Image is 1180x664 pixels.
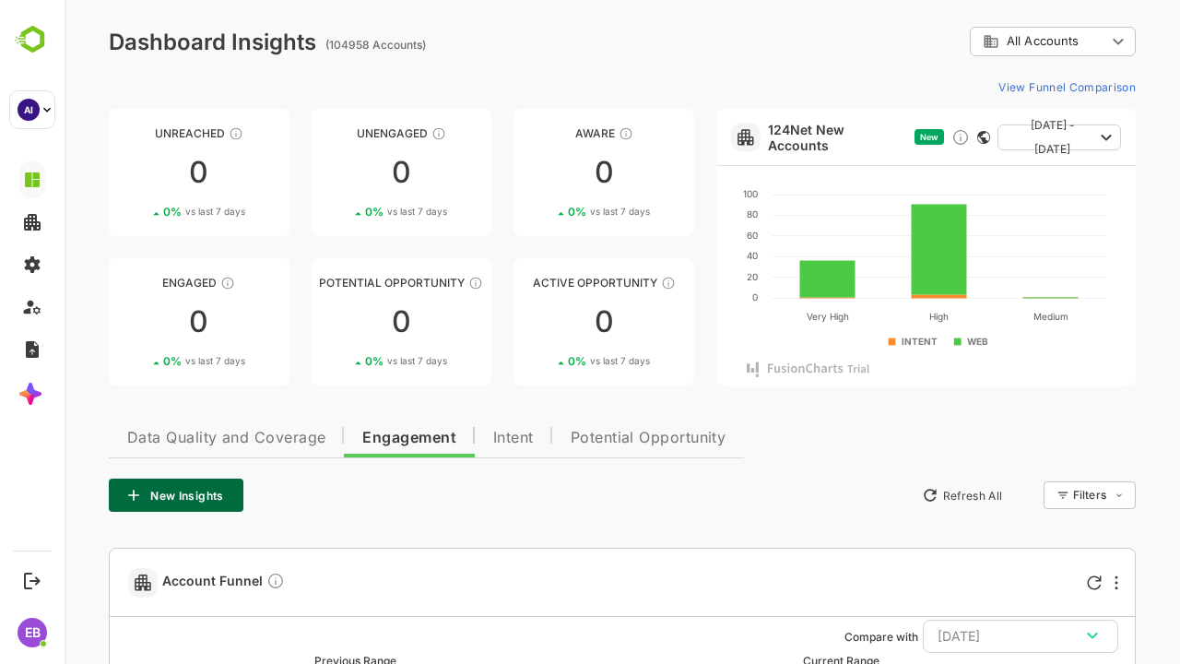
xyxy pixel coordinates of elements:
[247,158,428,187] div: 0
[969,311,1004,322] text: Medium
[247,109,428,236] a: UnengagedThese accounts have not shown enough engagement and need nurturing00%vs last 7 days
[164,126,179,141] div: These accounts have not been engaged with for a defined time period
[887,128,905,147] div: Discover new ICP-fit accounts showing engagement — via intent surges, anonymous website visits, L...
[323,354,383,368] span: vs last 7 days
[301,354,383,368] div: 0 %
[247,258,428,385] a: Potential OpportunityThese accounts are MQAs and can be passed on to Inside Sales00%vs last 7 days
[18,99,40,121] div: AI
[19,568,44,593] button: Logout
[404,276,419,290] div: These accounts are MQAs and can be passed on to Inside Sales
[678,188,693,199] text: 100
[18,618,47,647] div: EB
[742,311,785,323] text: Very High
[506,431,662,445] span: Potential Opportunity
[44,276,225,290] div: Engaged
[156,276,171,290] div: These accounts are warm, further nurturing would qualify them to MQAs
[44,258,225,385] a: EngagedThese accounts are warm, further nurturing would qualify them to MQAs00%vs last 7 days
[449,276,630,290] div: Active Opportunity
[503,354,585,368] div: 0 %
[449,158,630,187] div: 0
[596,276,611,290] div: These accounts have open opportunities which might be at any of the Sales Stages
[688,291,693,302] text: 0
[247,126,428,140] div: Unengaged
[449,258,630,385] a: Active OpportunityThese accounts have open opportunities which might be at any of the Sales Stage...
[301,205,383,219] div: 0 %
[525,205,585,219] span: vs last 7 days
[913,131,926,144] div: This card does not support filter and segments
[9,22,56,57] img: BambooboxLogoMark.f1c84d78b4c51b1a7b5f700c9845e183.svg
[855,132,874,142] span: New
[44,158,225,187] div: 0
[44,29,252,55] div: Dashboard Insights
[1007,479,1071,512] div: Filters
[429,431,469,445] span: Intent
[44,126,225,140] div: Unreached
[905,24,1071,60] div: All Accounts
[99,205,181,219] div: 0 %
[44,109,225,236] a: UnreachedThese accounts have not been engaged with for a defined time period00%vs last 7 days
[44,307,225,337] div: 0
[449,307,630,337] div: 0
[1009,488,1042,502] div: Filters
[503,205,585,219] div: 0 %
[261,38,367,52] ag: (104958 Accounts)
[525,354,585,368] span: vs last 7 days
[202,572,220,593] div: Compare Funnel to any previous dates, and click on any plot in the current funnel to view the det...
[247,307,428,337] div: 0
[1022,575,1037,590] div: Refresh
[1050,575,1054,590] div: More
[682,208,693,219] text: 80
[926,72,1071,101] button: View Funnel Comparison
[873,624,1039,648] div: [DATE]
[554,126,569,141] div: These accounts have just entered the buying cycle and need further nurturing
[247,276,428,290] div: Potential Opportunity
[298,431,392,445] span: Engagement
[858,620,1054,653] button: [DATE]
[942,34,1014,48] span: All Accounts
[780,630,854,644] ag: Compare with
[933,125,1056,150] button: [DATE] - [DATE]
[682,271,693,282] text: 20
[121,354,181,368] span: vs last 7 days
[367,126,382,141] div: These accounts have not shown enough engagement and need nurturing
[121,205,181,219] span: vs last 7 days
[323,205,383,219] span: vs last 7 days
[865,311,884,323] text: High
[703,122,843,153] a: 124Net New Accounts
[918,33,1042,50] div: All Accounts
[99,354,181,368] div: 0 %
[948,113,1029,161] span: [DATE] - [DATE]
[63,431,261,445] span: Data Quality and Coverage
[44,479,179,512] button: New Insights
[98,572,220,593] span: Account Funnel
[449,126,630,140] div: Aware
[849,480,946,510] button: Refresh All
[449,109,630,236] a: AwareThese accounts have just entered the buying cycle and need further nurturing00%vs last 7 days
[682,250,693,261] text: 40
[682,230,693,241] text: 60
